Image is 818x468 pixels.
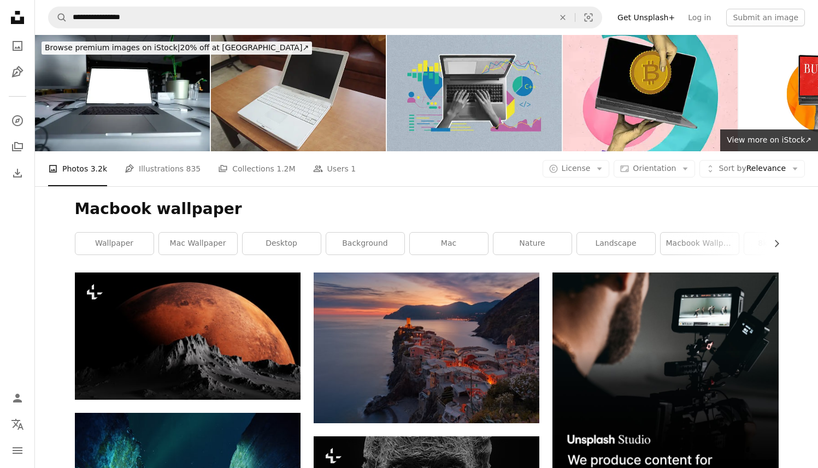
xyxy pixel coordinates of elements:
a: Photos [7,35,28,57]
a: Collections 1.2M [218,151,295,186]
span: Orientation [633,164,676,173]
a: Log in / Sign up [7,387,28,409]
a: aerial view of village on mountain cliff during orange sunset [314,342,539,352]
button: License [543,160,610,177]
a: Users 1 [313,151,356,186]
button: scroll list to the right [767,233,779,254]
a: background [326,233,404,254]
a: mac wallpaper [159,233,237,254]
a: View more on iStock↗ [720,129,818,151]
span: License [562,164,591,173]
a: Explore [7,110,28,132]
img: a red moon rising over the top of a mountain [75,272,301,399]
a: macbook wallpaper aesthetic [661,233,739,254]
button: Clear [551,7,575,28]
span: 1.2M [276,163,295,175]
span: Browse premium images on iStock | [45,43,180,52]
span: View more on iStock ↗ [727,135,811,144]
img: MacBook Mockup in office [35,35,210,151]
a: mac [410,233,488,254]
img: Vertical photo collage of people hands hold macbook device bitcoin coin earnings freelance miner ... [563,35,738,151]
span: 835 [186,163,201,175]
a: desktop [243,233,321,254]
span: 1 [351,163,356,175]
img: old white macbook with black screen isolated and blurred background [211,35,386,151]
button: Orientation [614,160,695,177]
a: a red moon rising over the top of a mountain [75,331,301,341]
form: Find visuals sitewide [48,7,602,28]
button: Language [7,413,28,435]
span: Sort by [719,164,746,173]
button: Sort byRelevance [699,160,805,177]
span: Relevance [719,163,786,174]
a: Log in [681,9,717,26]
button: Submit an image [726,9,805,26]
a: wallpaper [75,233,154,254]
img: Composite photo collage of hands type macbook keyboard screen interface settings statistics chart... [387,35,562,151]
button: Menu [7,440,28,461]
a: Collections [7,136,28,158]
button: Search Unsplash [49,7,67,28]
img: aerial view of village on mountain cliff during orange sunset [314,272,539,423]
a: Download History [7,162,28,184]
span: 20% off at [GEOGRAPHIC_DATA] ↗ [45,43,309,52]
a: Browse premium images on iStock|20% off at [GEOGRAPHIC_DATA]↗ [35,35,319,61]
a: Illustrations [7,61,28,83]
h1: Macbook wallpaper [75,199,779,219]
button: Visual search [575,7,602,28]
a: Get Unsplash+ [611,9,681,26]
a: Illustrations 835 [125,151,201,186]
a: landscape [577,233,655,254]
a: nature [493,233,572,254]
